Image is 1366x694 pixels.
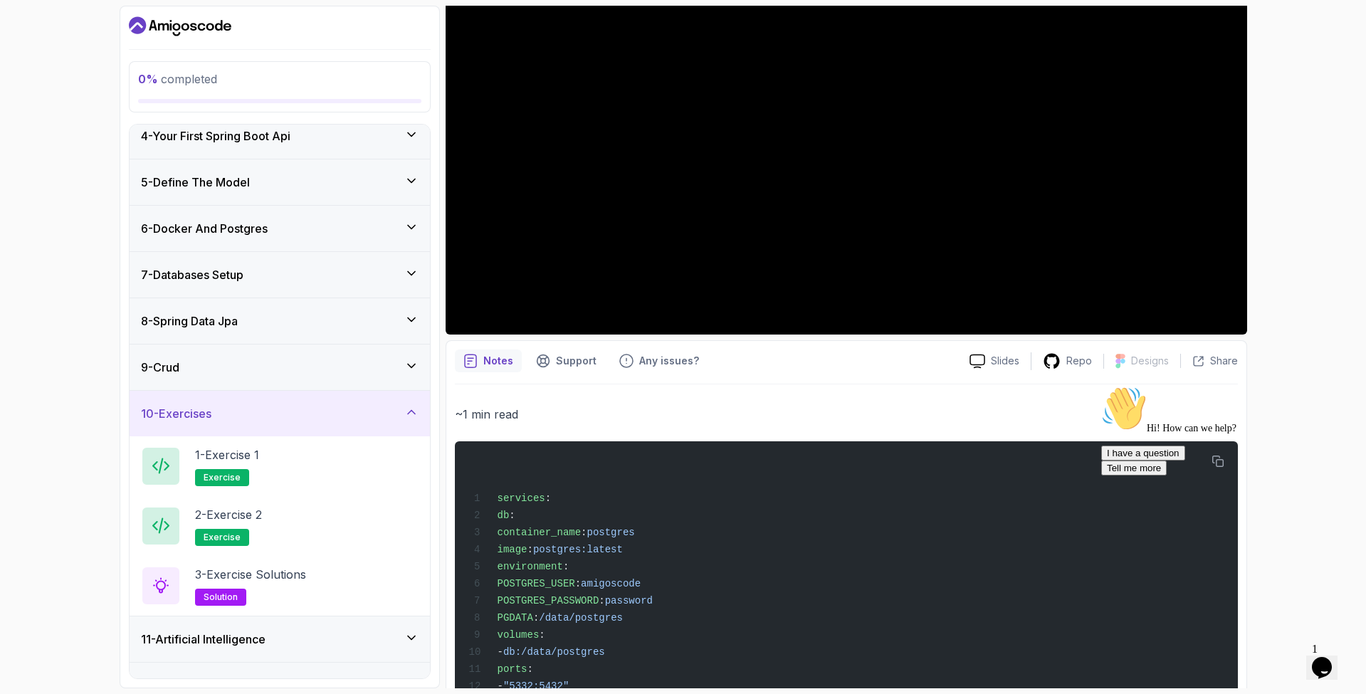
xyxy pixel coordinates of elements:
a: Dashboard [129,15,231,38]
span: exercise [204,532,241,543]
span: ports [497,663,527,675]
iframe: chat widget [1306,637,1352,680]
span: POSTGRES_PASSWORD [497,595,599,606]
span: "5332:5432" [503,680,569,692]
span: db:/data/postgres [503,646,605,658]
span: : [545,493,551,504]
span: - [497,680,503,692]
button: 5-Define The Model [130,159,430,205]
h3: 4 - Your First Spring Boot Api [141,127,290,144]
h3: 9 - Crud [141,359,179,376]
p: Share [1210,354,1238,368]
button: 10-Exercises [130,391,430,436]
span: : [527,544,533,555]
button: 7-Databases Setup [130,252,430,298]
button: 8-Spring Data Jpa [130,298,430,344]
h3: 5 - Define The Model [141,174,250,191]
button: 3-Exercise Solutionssolution [141,566,419,606]
span: completed [138,72,217,86]
span: Hi! How can we help? [6,43,141,53]
a: Repo [1031,352,1103,370]
span: PGDATA [497,612,532,624]
span: : [527,663,533,675]
p: ~1 min read [455,404,1238,424]
span: : [599,595,604,606]
button: 2-Exercise 2exercise [141,506,419,546]
button: 1-Exercise 1exercise [141,446,419,486]
p: Repo [1066,354,1092,368]
span: image [497,544,527,555]
iframe: chat widget [1096,380,1352,630]
h3: 7 - Databases Setup [141,266,243,283]
p: 2 - Exercise 2 [195,506,262,523]
button: Share [1180,354,1238,368]
a: Slides [958,354,1031,369]
span: db [497,510,509,521]
span: postgres:latest [533,544,623,555]
h3: 6 - Docker And Postgres [141,220,268,237]
span: container_name [497,527,581,538]
span: /data/postgres [539,612,623,624]
h3: 10 - Exercises [141,405,211,422]
span: : [533,612,539,624]
span: - [497,646,503,658]
button: Tell me more [6,80,71,95]
h3: 8 - Spring Data Jpa [141,312,238,330]
button: 6-Docker And Postgres [130,206,430,251]
span: : [539,629,545,641]
span: amigoscode [581,578,641,589]
span: password [605,595,653,606]
h3: 12 - Outro [141,677,189,694]
span: : [563,561,569,572]
button: 4-Your First Spring Boot Api [130,113,430,159]
button: I have a question [6,65,90,80]
span: POSTGRES_USER [497,578,574,589]
span: solution [204,592,238,603]
span: 0 % [138,72,158,86]
span: : [509,510,515,521]
h3: 11 - Artificial Intelligence [141,631,266,648]
span: exercise [204,472,241,483]
p: 3 - Exercise Solutions [195,566,306,583]
span: services [497,493,545,504]
span: environment [497,561,562,572]
p: Designs [1131,354,1169,368]
div: 👋Hi! How can we help?I have a questionTell me more [6,6,262,95]
img: :wave: [6,6,51,51]
span: postgres [587,527,635,538]
span: : [575,578,581,589]
span: : [581,527,587,538]
p: Slides [991,354,1019,368]
span: volumes [497,629,539,641]
button: 11-Artificial Intelligence [130,616,430,662]
p: 1 - Exercise 1 [195,446,259,463]
button: 9-Crud [130,345,430,390]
